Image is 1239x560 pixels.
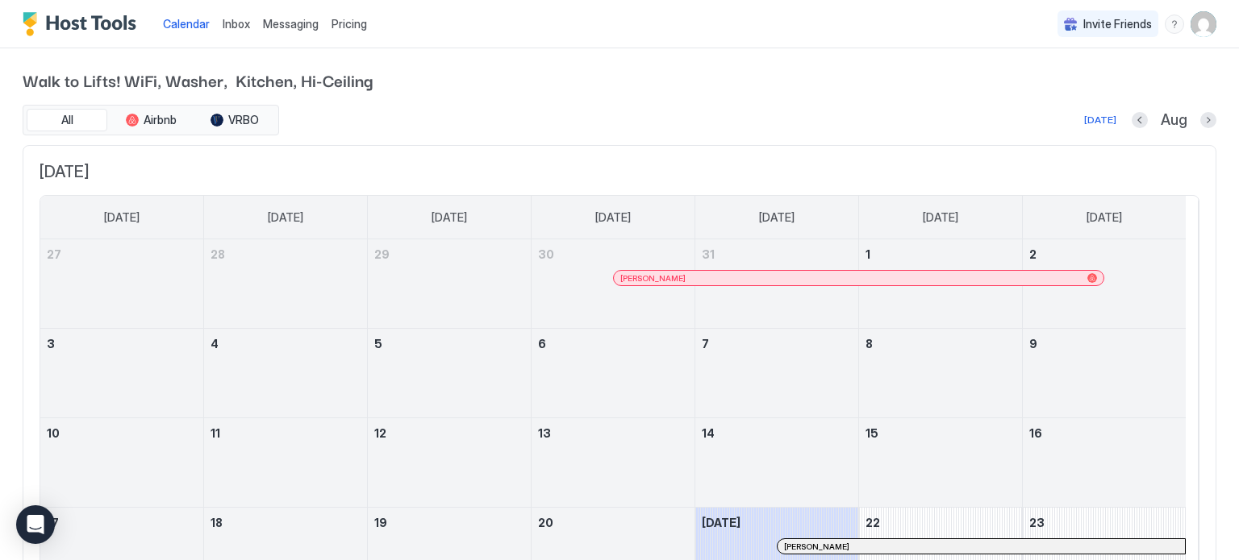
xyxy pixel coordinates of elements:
[47,247,61,261] span: 27
[61,113,73,127] span: All
[859,418,1022,448] a: August 15, 2025
[1023,508,1186,537] a: August 23, 2025
[859,239,1022,269] a: August 1, 2025
[532,508,695,537] a: August 20, 2025
[702,247,715,261] span: 31
[1087,210,1122,225] span: [DATE]
[784,541,1179,552] div: [PERSON_NAME]
[1022,329,1186,418] td: August 9, 2025
[532,418,695,508] td: August 13, 2025
[163,17,210,31] span: Calendar
[923,210,958,225] span: [DATE]
[223,17,250,31] span: Inbox
[211,247,225,261] span: 28
[1029,247,1037,261] span: 2
[1200,112,1216,128] button: Next month
[695,418,858,448] a: August 14, 2025
[368,418,531,448] a: August 12, 2025
[47,426,60,440] span: 10
[23,105,279,135] div: tab-group
[111,109,191,131] button: Airbnb
[702,516,740,529] span: [DATE]
[866,516,880,529] span: 22
[866,247,870,261] span: 1
[211,516,223,529] span: 18
[1023,418,1186,448] a: August 16, 2025
[194,109,275,131] button: VRBO
[1029,337,1037,351] span: 9
[1023,239,1186,269] a: August 2, 2025
[1082,110,1119,130] button: [DATE]
[579,196,647,239] a: Wednesday
[144,113,177,127] span: Airbnb
[163,15,210,32] a: Calendar
[40,329,203,359] a: August 3, 2025
[620,273,1096,284] div: [PERSON_NAME]
[40,329,204,418] td: August 3, 2025
[532,239,695,329] td: July 30, 2025
[866,337,873,351] span: 8
[702,337,709,351] span: 7
[1161,111,1187,130] span: Aug
[432,210,467,225] span: [DATE]
[204,418,368,508] td: August 11, 2025
[866,426,878,440] span: 15
[204,508,367,537] a: August 18, 2025
[1191,11,1216,37] div: User profile
[859,508,1022,537] a: August 22, 2025
[907,196,974,239] a: Friday
[374,247,390,261] span: 29
[368,329,531,359] a: August 5, 2025
[1084,113,1116,127] div: [DATE]
[368,418,532,508] td: August 12, 2025
[695,329,858,418] td: August 7, 2025
[204,329,368,418] td: August 4, 2025
[784,541,849,552] span: [PERSON_NAME]
[858,239,1022,329] td: August 1, 2025
[16,505,55,544] div: Open Intercom Messenger
[374,337,382,351] span: 5
[695,329,858,359] a: August 7, 2025
[702,426,715,440] span: 14
[415,196,483,239] a: Tuesday
[368,239,532,329] td: July 29, 2025
[204,418,367,448] a: August 11, 2025
[695,418,858,508] td: August 14, 2025
[368,508,531,537] a: August 19, 2025
[23,12,144,36] div: Host Tools Logo
[211,426,220,440] span: 11
[1070,196,1138,239] a: Saturday
[40,418,204,508] td: August 10, 2025
[595,210,631,225] span: [DATE]
[223,15,250,32] a: Inbox
[538,516,553,529] span: 20
[332,17,367,31] span: Pricing
[620,273,686,284] span: [PERSON_NAME]
[27,109,107,131] button: All
[858,418,1022,508] td: August 15, 2025
[40,508,203,537] a: August 17, 2025
[538,426,551,440] span: 13
[88,196,156,239] a: Sunday
[532,418,695,448] a: August 13, 2025
[858,329,1022,418] td: August 8, 2025
[1022,418,1186,508] td: August 16, 2025
[204,239,368,329] td: July 28, 2025
[1023,329,1186,359] a: August 9, 2025
[252,196,319,239] a: Monday
[1022,239,1186,329] td: August 2, 2025
[743,196,811,239] a: Thursday
[759,210,795,225] span: [DATE]
[695,508,858,537] a: August 21, 2025
[23,68,1216,92] span: Walk to Lifts! WiFi, Washer, Kitchen, Hi-Ceiling
[1083,17,1152,31] span: Invite Friends
[228,113,259,127] span: VRBO
[695,239,858,269] a: July 31, 2025
[532,329,695,359] a: August 6, 2025
[538,337,546,351] span: 6
[1165,15,1184,34] div: menu
[40,239,204,329] td: July 27, 2025
[204,239,367,269] a: July 28, 2025
[859,329,1022,359] a: August 8, 2025
[538,247,554,261] span: 30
